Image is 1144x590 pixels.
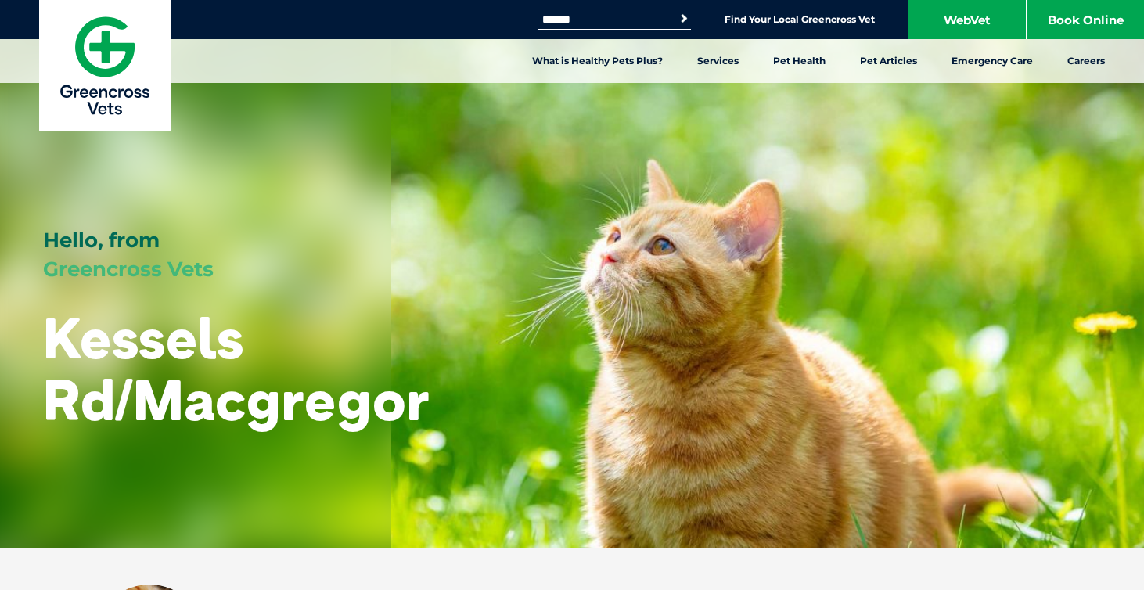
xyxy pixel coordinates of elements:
button: Search [676,11,692,27]
a: Careers [1050,39,1122,83]
h1: Kessels Rd/Macgregor [43,307,430,430]
a: Emergency Care [934,39,1050,83]
a: Pet Health [756,39,843,83]
a: Services [680,39,756,83]
a: Find Your Local Greencross Vet [725,13,875,26]
span: Hello, from [43,228,160,253]
a: What is Healthy Pets Plus? [515,39,680,83]
span: Greencross Vets [43,257,214,282]
a: Pet Articles [843,39,934,83]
